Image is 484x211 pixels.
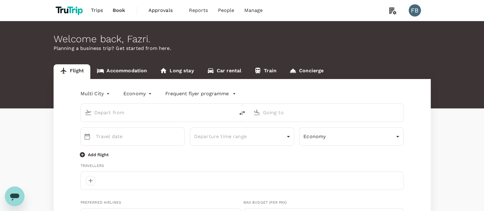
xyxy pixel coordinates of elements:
[81,200,241,206] div: Preferred Airlines
[90,64,153,79] a: Accommodation
[88,152,109,158] p: Add flight
[235,106,250,120] button: delete
[244,7,263,14] span: Manage
[283,64,330,79] a: Concierge
[91,7,103,14] span: Trips
[81,163,404,169] div: Travellers
[399,112,400,113] button: Open
[165,90,229,97] p: Frequent flyer programme
[194,133,284,140] p: Departure time range
[54,45,431,52] p: Planning a business trip? Get started from here.
[243,200,404,206] div: Max Budget (per pax)
[189,7,208,14] span: Reports
[248,64,283,79] a: Train
[81,130,93,143] button: Choose date
[54,33,431,45] div: Welcome back , Fazri .
[148,7,179,14] span: Approvals
[54,4,86,17] img: TruTrip logo
[299,129,403,144] div: Economy
[190,129,294,144] div: Departure time range
[94,108,222,117] input: Depart from
[165,90,236,97] button: Frequent flyer programme
[231,112,232,113] button: Open
[218,7,234,14] span: People
[263,108,391,117] input: Going to
[96,127,185,146] input: Travel date
[5,187,24,206] iframe: Button to launch messaging window, conversation in progress
[201,64,248,79] a: Car rental
[113,7,126,14] span: Book
[153,64,200,79] a: Long stay
[81,89,111,99] div: Multi City
[54,64,91,79] a: Flight
[409,4,421,17] div: FB
[81,152,109,158] button: Add flight
[123,89,153,99] div: Economy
